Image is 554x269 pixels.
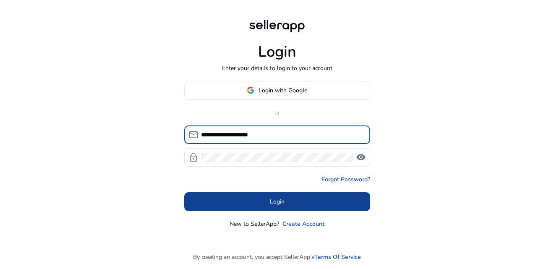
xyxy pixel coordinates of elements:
span: visibility [356,152,366,162]
span: Login with Google [259,86,307,95]
p: or [184,108,370,117]
a: Create Account [282,219,324,228]
a: Terms Of Service [314,253,361,261]
p: Enter your details to login to your account [222,64,332,73]
span: mail [188,130,199,140]
p: New to SellerApp? [230,219,279,228]
a: Forgot Password? [321,175,370,184]
h1: Login [258,43,296,61]
span: lock [188,152,199,162]
button: Login [184,192,370,211]
img: google-logo.svg [247,86,254,94]
span: Login [270,197,285,206]
button: Login with Google [184,81,370,100]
